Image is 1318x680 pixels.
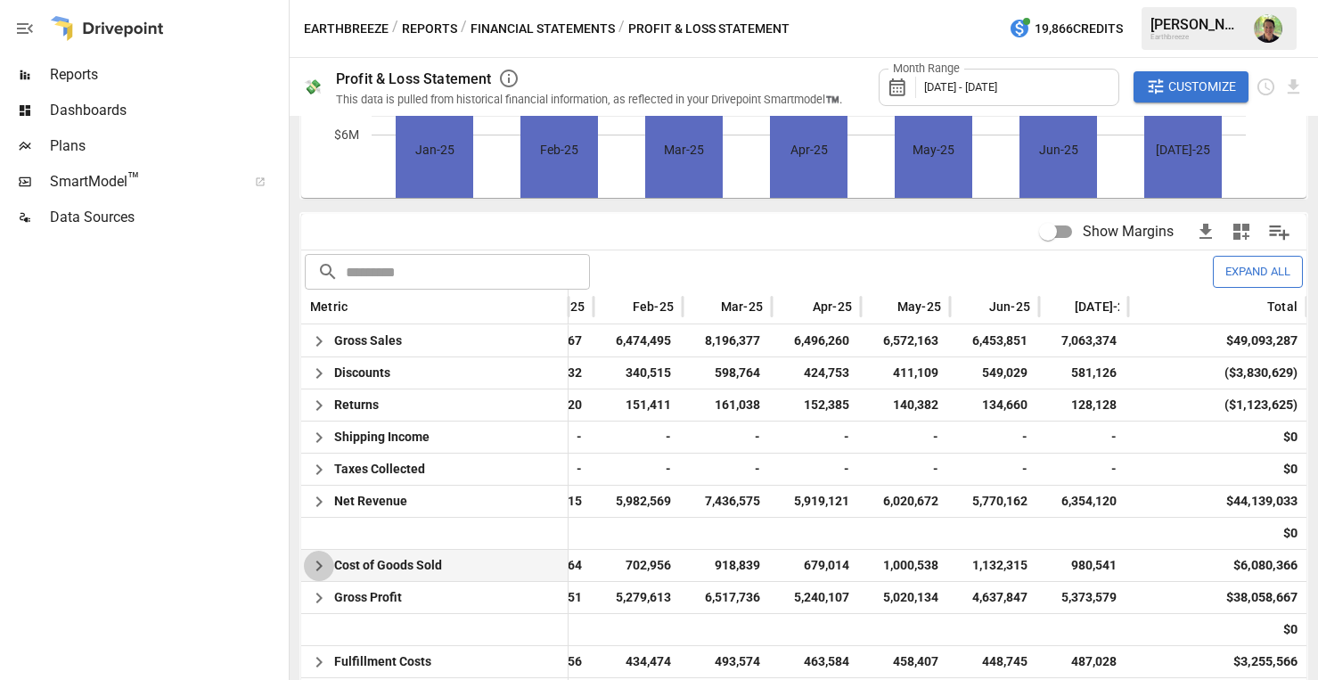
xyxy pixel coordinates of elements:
text: $6M [334,127,359,142]
span: 6,474,495 [602,325,674,356]
text: Jan-25 [415,143,454,157]
span: 140,382 [870,389,941,421]
span: - [841,422,852,453]
button: Customize [1134,71,1249,103]
span: - [663,422,674,453]
span: [DATE] - [DATE] [924,80,997,94]
button: Reports [402,18,457,40]
button: Earthbreeze [304,18,389,40]
div: $0 [1283,614,1298,645]
span: 411,109 [870,357,941,389]
span: 340,515 [602,357,674,389]
span: Show Margins [1083,221,1174,242]
span: 6,020,672 [870,486,941,517]
div: $49,093,287 [1226,325,1298,356]
div: $38,058,667 [1226,582,1298,613]
span: - [930,422,941,453]
div: $0 [1283,422,1298,453]
span: 128,128 [1048,389,1119,421]
div: 💸 [304,78,322,95]
span: Data Sources [50,207,285,228]
span: 5,919,121 [781,486,852,517]
span: - [752,422,763,453]
span: SmartModel [50,171,235,193]
span: 19,866 Credits [1035,18,1123,40]
span: 6,517,736 [692,582,763,613]
span: Mar-25 [721,298,763,315]
button: Manage Columns [1259,212,1299,252]
label: Month Range [888,61,964,77]
span: Feb-25 [633,298,674,315]
img: Carl Henrickson [1254,14,1282,43]
span: 5,770,162 [959,486,1030,517]
div: $44,139,033 [1226,486,1298,517]
span: 493,574 [692,646,763,677]
span: 5,020,134 [870,582,941,613]
span: - [841,454,852,485]
span: 5,373,579 [1048,582,1119,613]
span: - [930,454,941,485]
span: 434,474 [602,646,674,677]
span: 151,411 [602,389,674,421]
span: 448,745 [959,646,1030,677]
span: 134,660 [959,389,1030,421]
span: Jun-25 [989,298,1030,315]
span: Plans [50,135,285,157]
text: Jun-25 [1039,143,1078,157]
div: $0 [1283,454,1298,485]
span: - [1019,454,1030,485]
span: 7,063,374 [1048,325,1119,356]
span: 1,132,315 [959,550,1030,581]
div: / [618,18,625,40]
button: Sort [694,294,719,319]
span: Reports [50,64,285,86]
span: - [1109,454,1119,485]
div: $6,080,366 [1233,550,1298,581]
span: - [752,454,763,485]
span: - [1109,422,1119,453]
button: Schedule report [1256,77,1276,97]
span: - [1019,422,1030,453]
span: 458,407 [870,646,941,677]
span: 8,196,377 [692,325,763,356]
span: 463,584 [781,646,852,677]
span: [DATE]-25 [1075,298,1133,315]
div: [PERSON_NAME] [1150,16,1243,33]
span: 549,029 [959,357,1030,389]
span: 7,436,575 [692,486,763,517]
div: This data is pulled from historical financial information, as reflected in your Drivepoint Smartm... [336,93,842,106]
span: ™ [127,168,140,191]
span: 679,014 [781,550,852,581]
span: Dashboards [50,100,285,121]
span: 581,126 [1048,357,1119,389]
span: 424,753 [781,357,852,389]
button: 19,866Credits [1002,12,1130,45]
span: Customize [1168,76,1236,98]
span: 6,496,260 [781,325,852,356]
text: Mar-25 [664,143,704,157]
button: Download report [1283,77,1304,97]
button: Carl Henrickson [1243,4,1293,53]
div: $3,255,566 [1233,646,1298,677]
span: Discounts [334,365,390,380]
span: Gross Profit [334,590,402,604]
span: 4,637,847 [959,582,1030,613]
text: [DATE]-25 [1156,143,1210,157]
span: 980,541 [1048,550,1119,581]
span: Fulfillment Costs [334,654,431,668]
span: - [663,454,674,485]
span: Cost of Goods Sold [334,558,442,572]
span: 152,385 [781,389,852,421]
div: $0 [1283,518,1298,549]
span: 487,028 [1048,646,1119,677]
span: 1,000,538 [870,550,941,581]
div: ($3,830,629) [1224,357,1298,389]
span: 5,279,613 [602,582,674,613]
span: 6,572,163 [870,325,941,356]
span: 598,764 [692,357,763,389]
span: 702,956 [602,550,674,581]
button: Sort [786,294,811,319]
span: 6,354,120 [1048,486,1119,517]
div: Profit & Loss Statement [336,70,491,87]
